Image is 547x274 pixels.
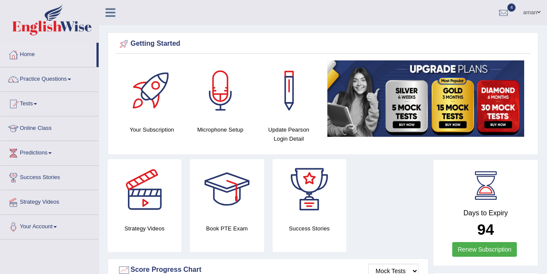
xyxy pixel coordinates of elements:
[0,215,99,236] a: Your Account
[190,224,264,233] h4: Book PTE Exam
[108,224,181,233] h4: Strategy Videos
[118,38,528,50] div: Getting Started
[452,242,517,257] a: Renew Subscription
[477,221,494,238] b: 94
[259,125,319,143] h4: Update Pearson Login Detail
[507,3,516,12] span: 4
[0,92,99,113] a: Tests
[327,60,524,137] img: small5.jpg
[0,43,96,64] a: Home
[0,117,99,138] a: Online Class
[0,67,99,89] a: Practice Questions
[0,141,99,163] a: Predictions
[0,190,99,212] a: Strategy Videos
[273,224,346,233] h4: Success Stories
[190,125,250,134] h4: Microphone Setup
[122,125,182,134] h4: Your Subscription
[0,166,99,187] a: Success Stories
[443,209,528,217] h4: Days to Expiry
